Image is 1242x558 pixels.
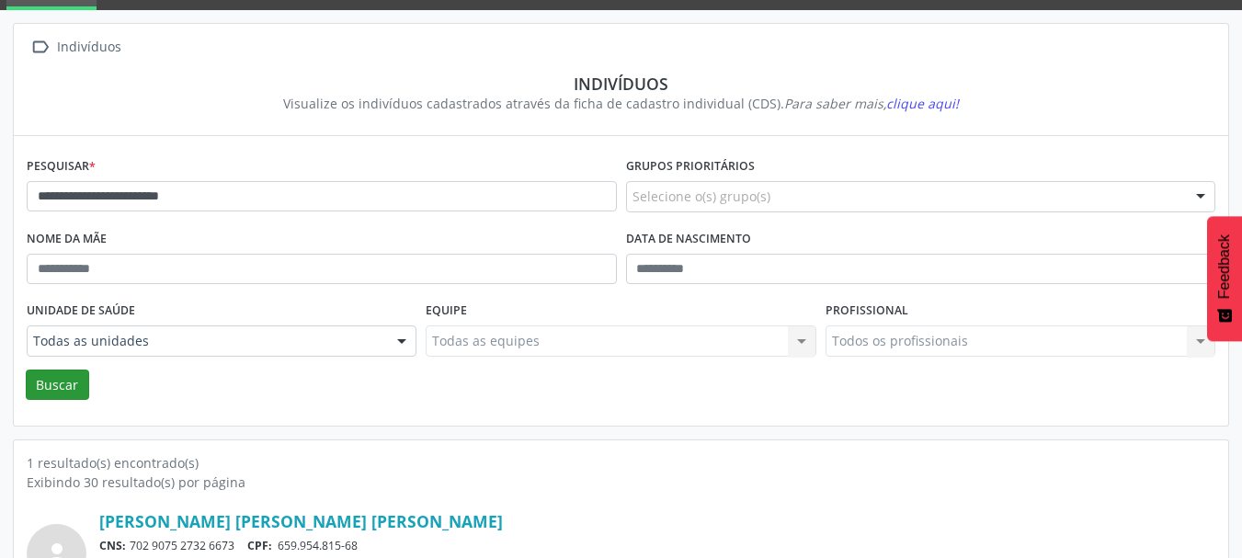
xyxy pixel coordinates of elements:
[426,297,467,325] label: Equipe
[99,538,1215,553] div: 702 9075 2732 6673
[784,95,959,112] i: Para saber mais,
[27,297,135,325] label: Unidade de saúde
[40,94,1202,113] div: Visualize os indivíduos cadastrados através da ficha de cadastro individual (CDS).
[27,34,124,61] a:  Indivíduos
[99,538,126,553] span: CNS:
[826,297,908,325] label: Profissional
[632,187,770,206] span: Selecione o(s) grupo(s)
[626,153,755,181] label: Grupos prioritários
[27,153,96,181] label: Pesquisar
[1216,234,1233,299] span: Feedback
[26,370,89,401] button: Buscar
[27,473,1215,492] div: Exibindo 30 resultado(s) por página
[278,538,358,553] span: 659.954.815-68
[886,95,959,112] span: clique aqui!
[27,34,53,61] i: 
[99,511,503,531] a: [PERSON_NAME] [PERSON_NAME] [PERSON_NAME]
[33,332,379,350] span: Todas as unidades
[53,34,124,61] div: Indivíduos
[40,74,1202,94] div: Indivíduos
[247,538,272,553] span: CPF:
[1207,216,1242,341] button: Feedback - Mostrar pesquisa
[27,225,107,254] label: Nome da mãe
[27,453,1215,473] div: 1 resultado(s) encontrado(s)
[626,225,751,254] label: Data de nascimento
